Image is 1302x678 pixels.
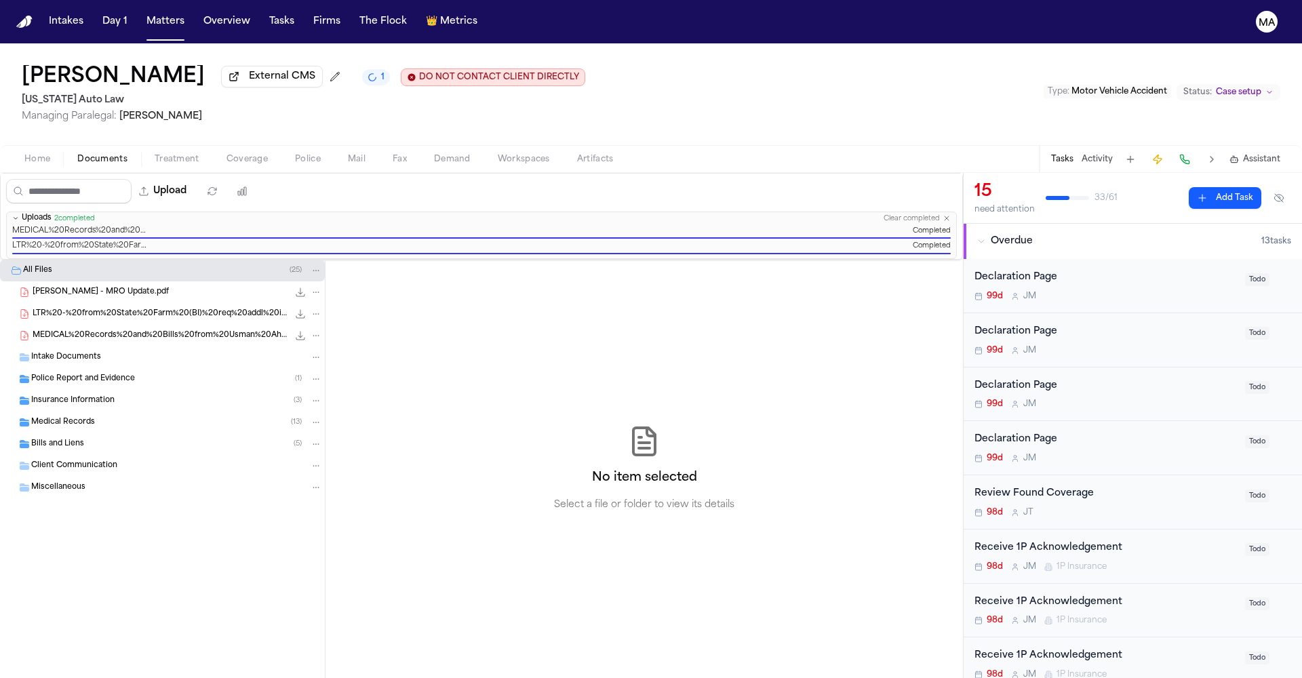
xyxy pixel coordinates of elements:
button: Overdue13tasks [964,224,1302,259]
span: J M [1023,453,1036,464]
button: Edit matter name [22,65,205,89]
button: Day 1 [97,9,133,34]
span: Case setup [1216,87,1261,98]
span: [PERSON_NAME] - MRO Update.pdf [33,287,169,298]
span: 1 [381,72,384,83]
span: Uploads [22,214,52,224]
span: 98d [987,615,1003,626]
button: Intakes [43,9,89,34]
span: 99d [987,291,1003,302]
h2: [US_STATE] Auto Law [22,92,585,108]
span: ( 25 ) [290,266,302,274]
button: crownMetrics [420,9,483,34]
span: Assistant [1243,154,1280,165]
span: ( 3 ) [294,397,302,404]
img: Finch Logo [16,16,33,28]
h1: [PERSON_NAME] [22,65,205,89]
span: Fax [393,154,407,165]
span: Completed [913,241,951,252]
span: Miscellaneous [31,482,85,494]
span: Medical Records [31,417,95,428]
span: Insurance Information [31,395,115,407]
span: LTR%20-%20from%20State%20Farm%20(BI)%20req%20addl%20info.pdf [33,308,288,320]
button: The Flock [354,9,412,34]
span: J M [1023,561,1036,572]
div: Open task: Declaration Page [964,259,1302,313]
span: Client Communication [31,460,117,472]
span: Workspaces [498,154,550,165]
button: Make a Call [1175,150,1194,169]
span: MEDICAL%20Records%20and%20Bills%20from%20Usman%20Ahmed%20MD.pdf [12,226,148,237]
span: Todo [1245,490,1269,502]
span: MEDICAL%20Records%20and%20Bills%20from%20Usman%20Ahmed%20MD.pdf [33,330,288,342]
div: Receive 1P Acknowledgement [974,595,1237,610]
span: Status: [1183,87,1212,98]
button: Firms [308,9,346,34]
span: Todo [1245,435,1269,448]
span: Completed [913,226,951,237]
a: Home [16,16,33,28]
span: Todo [1245,543,1269,556]
span: 1P Insurance [1057,561,1107,572]
span: Todo [1245,381,1269,394]
span: Todo [1245,327,1269,340]
div: 15 [974,181,1035,203]
div: need attention [974,204,1035,215]
span: ( 5 ) [294,440,302,447]
span: 99d [987,345,1003,356]
span: Artifacts [577,154,614,165]
div: Open task: Review Found Coverage [964,475,1302,530]
span: 2 completed [54,214,95,223]
span: 99d [987,453,1003,464]
span: Todo [1245,652,1269,664]
span: Todo [1245,273,1269,286]
input: Search files [6,179,132,203]
span: Overdue [991,235,1033,248]
span: LTR%20-%20from%20State%20Farm%20(BI)%20req%20addl%20info.pdf [12,241,148,252]
button: Add Task [1121,150,1140,169]
button: Tasks [264,9,300,34]
button: External CMS [221,66,323,87]
span: Police Report and Evidence [31,374,135,385]
span: [PERSON_NAME] [119,111,202,121]
button: Download MEDICAL%20Records%20and%20Bills%20from%20Usman%20Ahmed%20MD.pdf [294,329,307,342]
span: Metrics [440,15,477,28]
div: Declaration Page [974,324,1237,340]
button: Overview [198,9,256,34]
span: External CMS [249,70,315,83]
span: 99d [987,399,1003,410]
span: Police [295,154,321,165]
span: 1P Insurance [1057,615,1107,626]
button: 1 active task [362,69,390,85]
span: Type : [1048,87,1069,96]
span: All Files [23,265,52,277]
button: Hide completed tasks (⌘⇧H) [1267,187,1291,209]
button: Assistant [1229,154,1280,165]
button: Matters [141,9,190,34]
span: crown [426,15,437,28]
button: Activity [1082,154,1113,165]
span: Intake Documents [31,352,101,363]
button: Add Task [1189,187,1261,209]
span: Coverage [226,154,268,165]
span: 13 task s [1261,236,1291,247]
span: 98d [987,561,1003,572]
button: Download L. Gatson - MRO Update.pdf [294,285,307,299]
div: Declaration Page [974,378,1237,394]
div: Declaration Page [974,432,1237,447]
span: Todo [1245,597,1269,610]
span: Home [24,154,50,165]
div: Open task: Receive 1P Acknowledgement [964,584,1302,638]
span: Demand [434,154,471,165]
span: Mail [348,154,366,165]
div: Receive 1P Acknowledgement [974,540,1237,556]
button: Download LTR%20-%20from%20State%20Farm%20(BI)%20req%20addl%20info.pdf [294,307,307,321]
div: Open task: Declaration Page [964,367,1302,422]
